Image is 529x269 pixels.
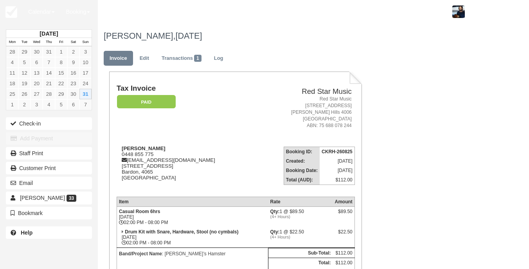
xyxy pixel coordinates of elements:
[470,12,516,20] p: Red Star Music
[320,156,354,166] td: [DATE]
[119,251,162,256] strong: Band/Project Name
[268,248,333,258] th: Sub-Total:
[55,68,67,78] a: 15
[470,4,516,12] p: [PERSON_NAME]
[117,84,255,93] h1: Tax Invoice
[117,197,268,206] th: Item
[31,78,43,89] a: 20
[6,192,92,204] a: [PERSON_NAME] 33
[31,99,43,110] a: 3
[67,99,79,110] a: 6
[6,78,18,89] a: 18
[333,258,354,267] td: $112.00
[5,6,17,18] img: checkfront-main-nav-mini-logo.png
[6,89,18,99] a: 25
[43,99,55,110] a: 4
[31,47,43,57] a: 30
[43,38,55,47] th: Thu
[6,162,92,174] a: Customer Print
[55,47,67,57] a: 1
[117,95,173,109] a: Paid
[67,57,79,68] a: 9
[270,209,280,214] strong: Qty
[20,195,65,201] span: [PERSON_NAME]
[322,149,353,154] strong: CKRH-260825
[18,38,31,47] th: Tue
[43,57,55,68] a: 7
[284,175,320,185] th: Total (AUD):
[268,227,333,248] td: 1 @ $22.50
[67,89,79,99] a: 30
[6,47,18,57] a: 28
[320,166,354,175] td: [DATE]
[31,89,43,99] a: 27
[43,47,55,57] a: 31
[21,230,32,236] b: Help
[79,99,92,110] a: 7
[79,38,92,47] th: Sun
[43,78,55,89] a: 21
[119,209,160,214] strong: Casual Room 6hrs
[6,117,92,130] button: Check-in
[284,156,320,166] th: Created:
[175,31,202,41] span: [DATE]
[430,9,441,15] span: Help
[208,51,229,66] a: Log
[258,96,351,129] address: Red Star Music [STREET_ADDRESS] [PERSON_NAME] Hills 4006 [GEOGRAPHIC_DATA] ABN: 75 688 078 244
[6,38,18,47] th: Mon
[335,209,352,221] div: $89.50
[31,68,43,78] a: 13
[268,197,333,206] th: Rate
[6,57,18,68] a: 4
[6,147,92,160] a: Staff Print
[55,38,67,47] th: Fri
[67,38,79,47] th: Sat
[79,47,92,57] a: 3
[258,88,351,96] h2: Red Star Music
[79,57,92,68] a: 10
[117,145,255,190] div: 0448 855 775 [EMAIL_ADDRESS][DOMAIN_NAME] [STREET_ADDRESS] Bardon, 4065 [GEOGRAPHIC_DATA]
[119,250,266,258] p: : [PERSON_NAME]’s Hamster
[6,177,92,189] button: Email
[18,68,31,78] a: 12
[333,248,354,258] td: $112.00
[156,51,207,66] a: Transactions1
[18,78,31,89] a: 19
[423,9,428,14] i: Help
[268,258,333,267] th: Total:
[67,78,79,89] a: 23
[268,206,333,227] td: 1 @ $89.50
[134,51,155,66] a: Edit
[43,89,55,99] a: 28
[270,235,331,239] em: (4+ Hours)
[117,95,176,109] em: Paid
[31,57,43,68] a: 6
[270,214,331,219] em: (4+ Hours)
[104,51,133,66] a: Invoice
[79,89,92,99] a: 31
[122,145,166,151] strong: [PERSON_NAME]
[320,175,354,185] td: $112.00
[284,147,320,156] th: Booking ID:
[194,55,202,62] span: 1
[18,89,31,99] a: 26
[270,229,280,235] strong: Qty
[55,57,67,68] a: 8
[55,78,67,89] a: 22
[18,57,31,68] a: 5
[79,68,92,78] a: 17
[40,30,58,37] strong: [DATE]
[6,99,18,110] a: 1
[452,5,465,18] img: A1
[55,89,67,99] a: 29
[6,207,92,219] button: Bookmark
[79,78,92,89] a: 24
[67,195,76,202] span: 33
[31,38,43,47] th: Wed
[67,68,79,78] a: 16
[6,132,92,145] button: Add Payment
[104,31,489,41] h1: [PERSON_NAME],
[43,68,55,78] a: 14
[18,47,31,57] a: 29
[18,99,31,110] a: 2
